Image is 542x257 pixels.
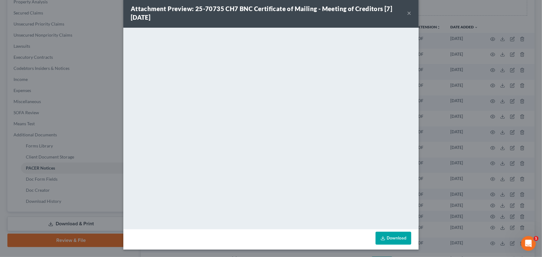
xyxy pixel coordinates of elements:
[407,9,411,17] button: ×
[534,236,539,241] span: 1
[376,232,411,245] a: Download
[123,28,419,228] iframe: <object ng-attr-data='[URL][DOMAIN_NAME]' type='application/pdf' width='100%' height='650px'></ob...
[131,5,392,21] strong: Attachment Preview: 25-70735 CH7 BNC Certificate of Mailing - Meeting of Creditors [7] [DATE]
[521,236,536,251] iframe: Intercom live chat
